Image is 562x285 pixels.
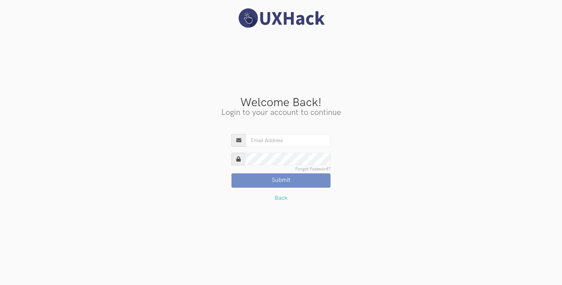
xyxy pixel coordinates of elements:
input: Forgot Password? [245,153,331,165]
input: Email Address [246,134,331,147]
a: Forgot Password? [295,167,331,172]
button: Submit [231,173,331,187]
h3: Login to your account to continue [6,109,556,117]
a: Back [275,195,288,202]
h3: Welcome Back! [6,97,556,109]
img: UXHack logo [235,7,327,29]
